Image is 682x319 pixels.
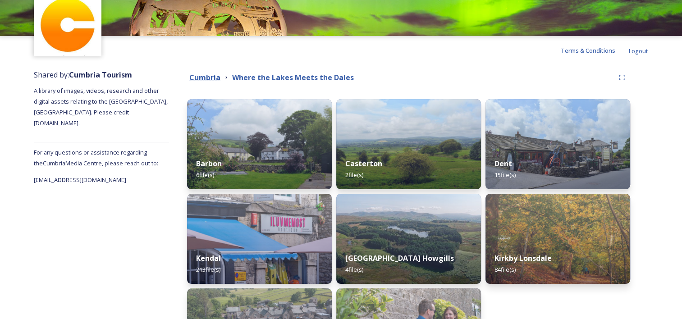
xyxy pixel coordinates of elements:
[494,253,552,263] strong: Kirkby Lonsdale
[69,70,132,80] strong: Cumbria Tourism
[561,45,629,56] a: Terms & Conditions
[232,73,354,82] strong: Where the Lakes Meets the Dales
[485,99,630,189] img: DSC_0180-EDIT.jpg
[494,265,516,273] span: 84 file(s)
[187,99,332,189] img: DSC_0119-EDIT.jpg
[34,176,126,184] span: [EMAIL_ADDRESS][DOMAIN_NAME]
[196,253,221,263] strong: Kendal
[485,194,630,284] img: Kirkby%2520Lonsdale-47.jpg
[345,159,382,169] strong: Casterton
[34,87,169,127] span: A library of images, videos, research and other digital assets relating to the [GEOGRAPHIC_DATA],...
[345,253,454,263] strong: [GEOGRAPHIC_DATA] Howgills
[196,159,222,169] strong: Barbon
[189,73,220,82] strong: Cumbria
[345,171,363,179] span: 2 file(s)
[629,47,648,55] span: Logout
[196,265,220,273] span: 213 file(s)
[196,171,214,179] span: 6 file(s)
[336,99,481,189] img: DSC_0097-EDIT.jpg
[187,194,332,284] img: Attract%2520and%2520Disperse%2520%28808%2520of%25201364%29.jpg
[34,70,132,80] span: Shared by:
[345,265,363,273] span: 4 file(s)
[494,171,516,179] span: 15 file(s)
[561,46,615,55] span: Terms & Conditions
[336,194,481,284] img: Attract%2520and%2520Disperse%2520%28260%2520of%25201364%29.jpg
[34,148,158,167] span: For any questions or assistance regarding the Cumbria Media Centre, please reach out to:
[494,159,512,169] strong: Dent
